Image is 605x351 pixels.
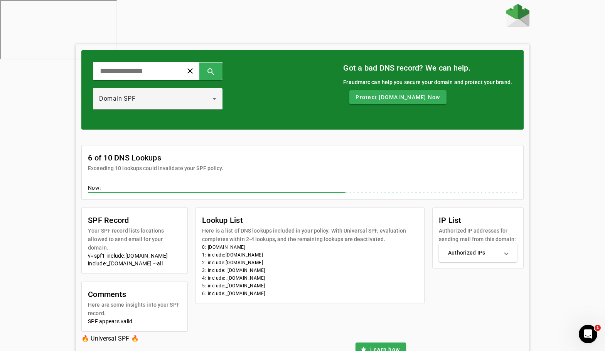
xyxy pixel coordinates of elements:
mat-card-subtitle: Your SPF record lists locations allowed to send email for your domain. [88,226,181,252]
mat-card-title: Lookup List [202,214,418,226]
mat-card-subtitle: Authorized IP addresses for sending mail from this domain: [439,226,517,243]
li: 1: include:[DOMAIN_NAME] [202,251,418,259]
iframe: Intercom live chat [579,325,597,343]
mat-card-title: Comments [88,288,181,300]
li: 5: include:_[DOMAIN_NAME] [202,282,418,290]
li: 2: include:[DOMAIN_NAME] [202,259,418,267]
li: 6: include:_[DOMAIN_NAME] [202,290,418,297]
span: Domain SPF [99,95,135,102]
h3: 🔥 Universal SPF 🔥 [81,333,238,344]
li: 3: include:_[DOMAIN_NAME] [202,267,418,274]
li: 4: include:_[DOMAIN_NAME] [202,274,418,282]
div: v=spf1 include:[DOMAIN_NAME] include:_[DOMAIN_NAME] ~all [88,252,181,267]
mat-card-title: IP List [439,214,517,226]
div: Now: [88,184,517,193]
div: SPF appears valid [88,317,181,325]
button: Protect [DOMAIN_NAME] Now [349,90,446,104]
mat-card-subtitle: Exceeding 10 lookups could invalidate your SPF policy. [88,164,223,172]
span: 1 [595,325,601,331]
span: Protect [DOMAIN_NAME] Now [356,93,440,101]
li: 0: [DOMAIN_NAME] [202,243,418,251]
mat-card-title: 6 of 10 DNS Lookups [88,152,223,164]
mat-expansion-panel-header: Authorized IPs [439,243,517,262]
div: Fraudmarc can help you secure your domain and protect your brand. [343,78,512,86]
a: Home [506,4,529,29]
img: Fraudmarc Logo [506,4,529,27]
mat-card-title: SPF Record [88,214,181,226]
mat-card-subtitle: Here is a list of DNS lookups included in your policy. With Universal SPF, evaluation completes w... [202,226,418,243]
mat-card-subtitle: Here are some insights into your SPF record. [88,300,181,317]
mat-panel-title: Authorized IPs [448,249,499,256]
mat-card-title: Got a bad DNS record? We can help. [343,62,512,74]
